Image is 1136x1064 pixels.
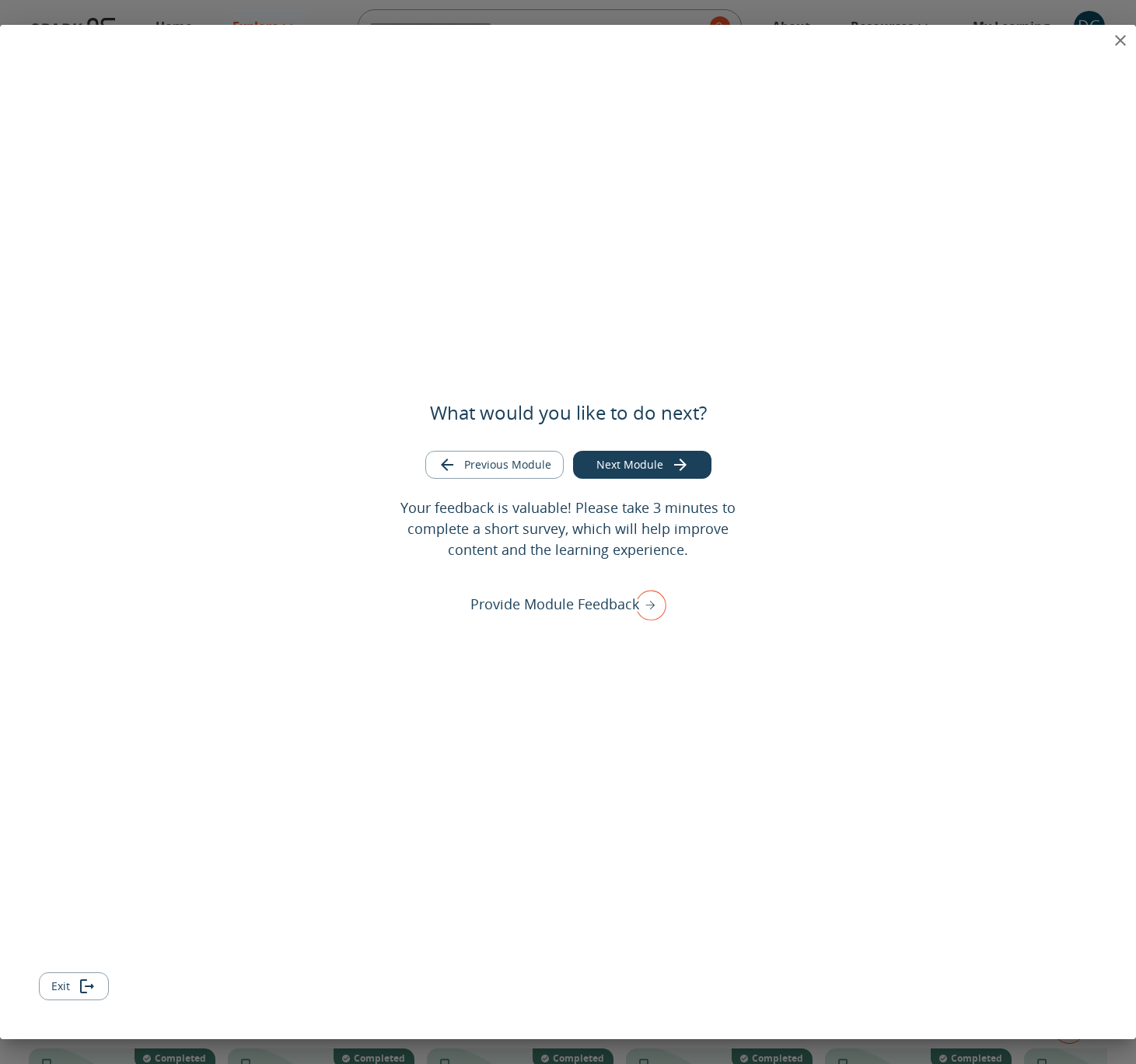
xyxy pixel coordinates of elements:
[397,497,738,560] p: Your feedback is valuable! Please take 3 minutes to complete a short survey, which will help impr...
[573,451,711,480] button: Go to next module
[425,451,564,480] button: Go to previous module
[627,584,666,625] img: right arrow
[470,594,639,615] p: Provide Module Feedback
[470,584,666,625] div: Provide Module Feedback
[1105,25,1136,56] button: close
[39,972,109,1001] button: Exit module
[430,400,707,425] h5: What would you like to do next?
